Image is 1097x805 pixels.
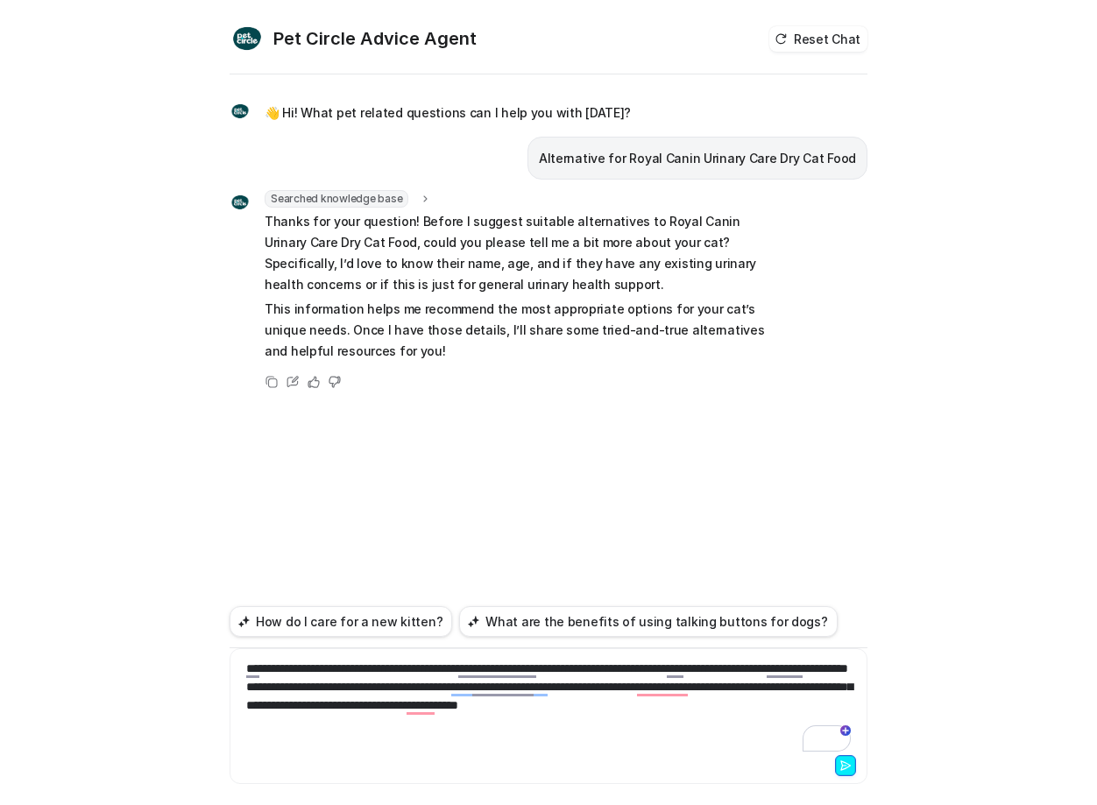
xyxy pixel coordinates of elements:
[265,190,408,208] span: Searched knowledge base
[230,192,251,213] img: Widget
[273,26,477,51] h2: Pet Circle Advice Agent
[265,102,631,124] p: 👋 Hi! What pet related questions can I help you with [DATE]?
[230,101,251,122] img: Widget
[265,211,777,295] p: Thanks for your question! Before I suggest suitable alternatives to Royal Canin Urinary Care Dry ...
[539,148,856,169] p: Alternative for Royal Canin Urinary Care Dry Cat Food
[769,26,867,52] button: Reset Chat
[234,660,863,752] div: To enrich screen reader interactions, please activate Accessibility in Grammarly extension settings
[459,606,837,637] button: What are the benefits of using talking buttons for dogs?
[230,606,452,637] button: How do I care for a new kitten?
[265,299,777,362] p: This information helps me recommend the most appropriate options for your cat’s unique needs. Onc...
[230,21,265,56] img: Widget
